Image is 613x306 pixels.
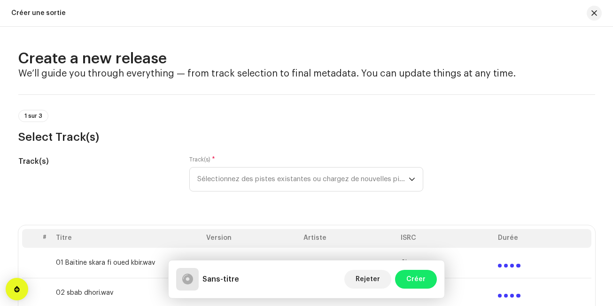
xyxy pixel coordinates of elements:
[6,278,28,300] div: Open Intercom Messenger
[344,270,391,289] button: Rejeter
[52,229,202,248] th: Titre
[202,274,239,285] h5: Sans-titre
[18,49,595,68] h2: Create a new release
[494,229,591,248] th: Durée
[18,68,595,79] h4: We’ll guide you through everything — from track selection to final metadata. You can update thing...
[197,168,409,191] span: Sélectionnez des pistes existantes ou chargez de nouvelles pistes
[189,156,215,163] label: Track(s)
[406,270,426,289] span: Créer
[18,130,595,145] h3: Select Track(s)
[52,248,202,278] td: 01 Baïtine skara fi oued kbir.wav
[300,229,397,248] th: Artiste
[397,229,494,248] th: ISRC
[409,168,415,191] div: dropdown trigger
[202,229,300,248] th: Version
[356,270,380,289] span: Rejeter
[395,270,437,289] button: Créer
[18,156,175,167] h5: Track(s)
[401,259,426,267] span: Charger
